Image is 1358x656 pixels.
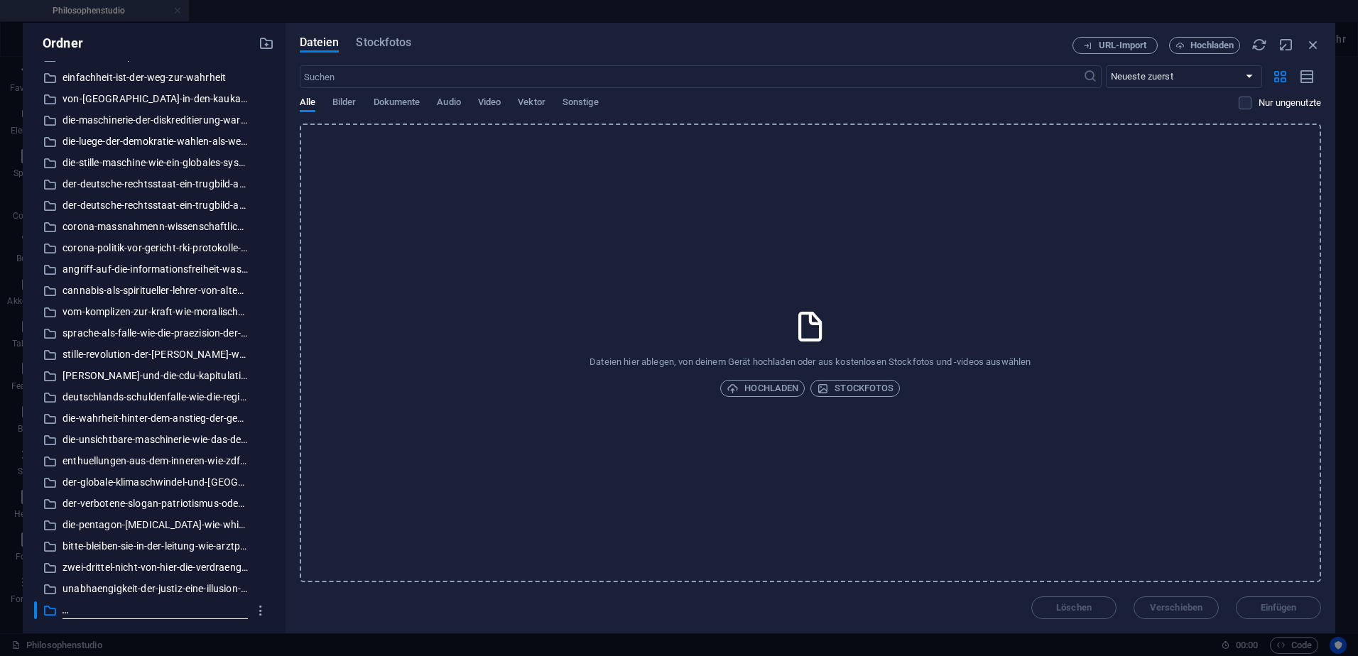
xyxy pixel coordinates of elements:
p: der-deutsche-rechtsstaat-ein-trugbild-aus-sprache-willkuer-und-diaeten [63,176,248,192]
button: URL-Import [1072,37,1158,54]
div: der-verbotene-slogan-patriotismus-oder-gezielte-zensur-meine-untersuchung-als-betroffener [34,495,274,513]
span: Stockfotos [356,34,411,51]
input: Suchen [300,65,1083,88]
p: enthuellungen-aus-dem-inneren-wie-zdf-und-ard-kritische-berichterstattung-unterdruecken [63,453,248,469]
p: angriff-auf-die-informationsfreiheit-was-[GEOGRAPHIC_DATA]-zu-verlieren-droht [63,261,248,278]
div: vom-komplizen-zur-kraft-wie-moralischer-journalismus-kriege-stoppt-und-ungerechtigkeiten-beendet [34,303,248,321]
div: cannabis-als-spiritueller-lehrer-von-alten-ritualen-zur-modernen-kommerzialisierung [34,282,248,300]
div: angriff-auf-die-informationsfreiheit-was-[GEOGRAPHIC_DATA]-zu-verlieren-droht [34,261,274,278]
span: Vektor [518,94,545,114]
p: die-luege-der-demokratie-wahlen-als-werkzeug-der-verborgenen-elite [63,133,248,150]
p: von-[GEOGRAPHIC_DATA]-in-den-kaukasus-die-unbestreitbaren-urspruenge-der-chazaren [63,91,248,107]
p: [PERSON_NAME]-und-die-cdu-kapitulation-eine-abrechnung-mit-der-linksgruenen-realitaetsverweigerung [63,368,248,384]
button: Hochladen [720,380,805,397]
div: stille-revolution-der-wahl-wie-geheimhaltung-demokratie-rettet [34,346,248,363]
div: die-stille-maschine-wie-ein-globales-system-historie-natur-und-dinge-verschleisst [34,154,274,172]
div: der-deutsche-rechtsstaat-ein-trugbild-aus-sprache-willkuer-und-diaeten [34,175,274,193]
p: sprache-als-falle-wie-die-praezision-der-deutschen-sprache-das-volk-verrat-und-die-macht-schuetzt [63,325,248,341]
p: die-pentagon-[MEDICAL_DATA]-wie-whistleblower-das-ufo-schweigen-der-us-regierung-durchbrechen [63,517,248,533]
p: der-verbotene-slogan-patriotismus-oder-gezielte-zensur-meine-untersuchung-als-betroffener [63,496,248,512]
div: zwei-drittel-nicht-von-hier-die-verdraengte-chronik-der-menschheit [34,559,274,576]
span: Sonstige [563,94,599,114]
div: die-pentagon-[MEDICAL_DATA]-wie-whistleblower-das-ufo-schweigen-der-us-regierung-durchbrechen [34,516,274,534]
div: der-deutsche-rechtsstaat-ein-trugbild-aus-sprache-willkuer-und-diaeten (1) [34,197,274,214]
p: der-globale-klimaschwindel-und-[GEOGRAPHIC_DATA]-riskanter-alleingang [63,474,248,491]
span: Video [478,94,501,114]
div: von-[GEOGRAPHIC_DATA]-in-den-kaukasus-die-unbestreitbaren-urspruenge-der-chazaren [34,90,274,108]
div: merz-schweigen-und-die-cdu-kapitulation-eine-abrechnung-mit-der-linksgruenen-realitaetsverweigerung [34,367,248,385]
div: New folder [34,601,248,619]
div: cannabis-als-spiritueller-lehrer-von-alten-ritualen-zur-modernen-kommerzialisierung [34,282,274,300]
div: die-maschinerie-der-diskreditierung-warum-kritiker-zum-schweigen-gebracht-werden [34,111,248,129]
span: Audio [437,94,460,114]
i: Neuen Ordner erstellen [259,35,274,51]
span: Hochladen [727,380,798,397]
div: sprache-als-falle-wie-die-praezision-der-deutschen-sprache-das-volk-verrat-und-die-macht-schuetzt [34,324,248,342]
div: der-globale-klimaschwindel-und-[GEOGRAPHIC_DATA]-riskanter-alleingang [34,474,274,491]
div: corona-politik-vor-gericht-rki-protokolle-enthuellen-versagen-und-taeuschung [34,239,248,257]
p: zwei-drittel-nicht-von-hier-die-verdraengte-chronik-der-menschheit [63,559,248,576]
div: einfachheit-ist-der-weg-zur-wahrheit [34,69,274,87]
div: die-luege-der-demokratie-wahlen-als-werkzeug-der-verborgenen-elite [34,133,248,151]
div: angriff-auf-die-informationsfreiheit-was-deutschland-zu-verlieren-droht [34,261,248,278]
div: ​ [34,601,37,619]
span: Stockfotos [817,380,893,397]
div: von-zentralasien-in-den-kaukasus-die-unbestreitbaren-urspruenge-der-chazaren [34,90,248,108]
p: unabhaengigkeit-der-justiz-eine-illusion-wie-politische-einflussnahme-das-rechtssystem-kontaminiert [63,581,248,597]
div: die-stille-maschine-wie-ein-globales-system-historie-natur-und-dinge-verschleisst [34,154,248,172]
p: der-deutsche-rechtsstaat-ein-trugbild-aus-sprache-willkuer-und-diaeten (1) [63,197,248,214]
span: Bilder [332,94,357,114]
span: URL-Import [1099,41,1147,50]
p: deutschlands-schuldenfalle-wie-die-regierung-die-zukunft-unserer-kinder-verspielt [63,389,248,405]
i: Minimieren [1278,37,1294,53]
p: Ordner [34,34,83,53]
p: bitte-bleiben-sie-in-der-leitung-wie-arztpraxen-ihre-patienten-systematisch-ignorieren [63,538,248,554]
span: Dateien [300,34,339,51]
div: die-maschinerie-der-diskreditierung-warum-kritiker-zum-schweigen-gebracht-werden [34,111,274,129]
span: Alle [300,94,315,114]
div: unabhaengigkeit-der-justiz-eine-illusion-wie-politische-einflussnahme-das-rechtssystem-kontaminiert [34,580,274,598]
span: Dokumente [374,94,420,114]
div: die-wahrheit-hinter-dem-anstieg-der-gewalt-unkontrollierte-massenmigration-in-[GEOGRAPHIC_DATA] [34,410,274,427]
span: Hochladen [1190,41,1234,50]
div: enthuellungen-aus-dem-inneren-wie-zdf-und-ard-kritische-berichterstattung-unterdruecken [34,452,274,470]
p: Dateien hier ablegen, von deinem Gerät hochladen oder aus kostenlosen Stockfotos und -videos ausw... [590,356,1031,368]
p: die-maschinerie-der-diskreditierung-warum-kritiker-zum-schweigen-gebracht-werden [63,112,248,129]
div: deutschlands-schuldenfalle-wie-die-regierung-die-zukunft-unserer-kinder-verspielt [34,388,248,406]
button: Stockfotos [810,380,900,397]
div: [PERSON_NAME]-und-die-cdu-kapitulation-eine-abrechnung-mit-der-linksgruenen-realitaetsverweigerung [34,367,274,385]
button: Hochladen [1169,37,1240,54]
div: corona-politik-vor-gericht-rki-protokolle-enthuellen-versagen-und-taeuschung [34,239,274,257]
div: corona-massnahmenn-wissenschaftlicher-beweis-fuer-nutzen-fehlt-studie-sorgt-fuer-klarheit [34,218,248,236]
p: cannabis-als-spiritueller-lehrer-von-alten-ritualen-zur-modernen-kommerzialisierung [63,283,248,299]
p: Zeigt nur Dateien an, die nicht auf der Website verwendet werden. Dateien, die während dieser Sit... [1259,97,1321,109]
div: der-deutsche-rechtsstaat-ein-trugbild-aus-sprache-willkuer-und-diaeten (1) [34,197,248,214]
p: die-unsichtbare-maschinerie-wie-das-deutsche-politiksystem-kompetenz-erstickt-und-korruption-naehrt [63,432,248,448]
p: corona-politik-vor-gericht-rki-protokolle-enthuellen-versagen-und-taeuschung [63,240,248,256]
i: Neu laden [1251,37,1267,53]
i: Schließen [1305,37,1321,53]
div: bitte-bleiben-sie-in-der-leitung-wie-arztpraxen-ihre-patienten-systematisch-ignorieren [34,537,274,555]
div: sprache-als-falle-wie-die-praezision-der-deutschen-sprache-das-volk-verrat-und-die-macht-schuetzt [34,324,274,342]
div: der-deutsche-rechtsstaat-ein-trugbild-aus-sprache-willkuer-und-diaeten [34,175,248,193]
div: corona-massnahmenn-wissenschaftlicher-beweis-fuer-nutzen-fehlt-studie-sorgt-fuer-klarheit [34,218,274,236]
div: vom-komplizen-zur-kraft-wie-moralischer-journalismus-kriege-stoppt-und-ungerechtigkeiten-beendet [34,303,274,321]
div: die-luege-der-demokratie-wahlen-als-werkzeug-der-verborgenen-elite [34,133,274,151]
p: einfachheit-ist-der-weg-zur-wahrheit [63,70,248,86]
div: der-verbotene-slogan-patriotismus-oder-gezielte-zensur-meine-untersuchung-als-betroffener [34,495,248,513]
p: corona-massnahmenn-wissenschaftlicher-beweis-fuer-nutzen-fehlt-studie-sorgt-fuer-klarheit [63,219,248,235]
div: ​ [34,601,274,619]
p: die-stille-maschine-wie-ein-globales-system-historie-natur-und-dinge-verschleisst [63,155,248,171]
div: deutschlands-schuldenfalle-wie-die-regierung-die-zukunft-unserer-kinder-verspielt [34,388,274,406]
p: stille-revolution-der-[PERSON_NAME]-wie-geheimhaltung-demokratie-rettet [63,346,248,363]
div: stille-revolution-der-[PERSON_NAME]-wie-geheimhaltung-demokratie-rettet [34,346,274,363]
div: die-unsichtbare-maschinerie-wie-das-deutsche-politiksystem-kompetenz-erstickt-und-korruption-naehrt [34,431,274,449]
p: vom-komplizen-zur-kraft-wie-moralischer-journalismus-kriege-stoppt-und-ungerechtigkeiten-beendet [63,304,248,320]
p: die-wahrheit-hinter-dem-anstieg-der-gewalt-unkontrollierte-massenmigration-in-[GEOGRAPHIC_DATA] [63,410,248,427]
